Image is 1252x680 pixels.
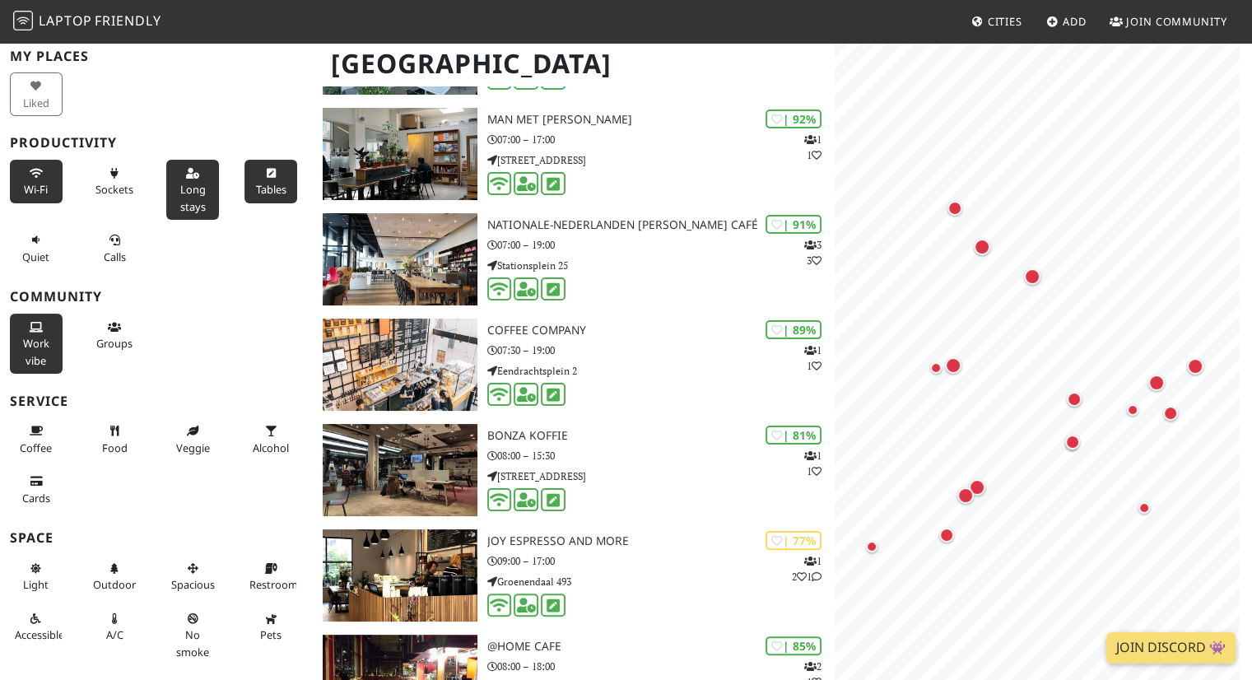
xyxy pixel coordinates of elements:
[957,487,980,510] div: Map marker
[1067,392,1088,413] div: Map marker
[487,342,835,358] p: 07:30 – 19:00
[23,336,49,367] span: People working
[10,530,303,546] h3: Space
[487,152,835,168] p: [STREET_ADDRESS]
[804,132,821,163] p: 1 1
[1127,404,1147,424] div: Map marker
[487,324,835,338] h3: Coffee Company
[487,429,835,443] h3: Bonza koffie
[313,424,835,516] a: Bonza koffie | 81% 11 Bonza koffie 08:00 – 15:30 [STREET_ADDRESS]
[866,541,886,561] div: Map marker
[20,440,52,455] span: Coffee
[96,336,133,351] span: Group tables
[260,627,282,642] span: Pet friendly
[106,627,123,642] span: Air conditioned
[10,394,303,409] h3: Service
[318,41,831,86] h1: [GEOGRAPHIC_DATA]
[487,132,835,147] p: 07:00 – 17:00
[313,108,835,200] a: Man met bril koffie | 92% 11 Man met [PERSON_NAME] 07:00 – 17:00 [STREET_ADDRESS]
[244,555,297,598] button: Restroom
[766,636,821,655] div: | 85%
[22,249,49,264] span: Quiet
[244,417,297,461] button: Alcohol
[102,440,128,455] span: Food
[988,14,1022,29] span: Cities
[487,553,835,569] p: 09:00 – 17:00
[766,531,821,550] div: | 77%
[104,249,126,264] span: Video/audio calls
[1066,439,1086,459] div: Map marker
[323,424,477,516] img: Bonza koffie
[166,160,219,220] button: Long stays
[88,417,141,461] button: Food
[487,237,835,253] p: 07:00 – 19:00
[10,289,303,305] h3: Community
[88,314,141,357] button: Groups
[804,448,821,479] p: 1 1
[487,534,835,548] h3: Joy Espresso and More
[13,7,161,36] a: LaptopFriendly LaptopFriendly
[23,577,49,592] span: Natural light
[180,182,206,213] span: Long stays
[313,213,835,305] a: Nationale-Nederlanden Douwe Egberts Café | 91% 33 Nationale-Nederlanden [PERSON_NAME] Café 07:00 ...
[88,160,141,203] button: Sockets
[15,627,64,642] span: Accessible
[88,226,141,270] button: Calls
[10,226,63,270] button: Quiet
[1063,14,1087,29] span: Add
[166,605,219,665] button: No smoke
[766,426,821,445] div: | 81%
[10,555,63,598] button: Light
[253,440,289,455] span: Alcohol
[1138,502,1158,522] div: Map marker
[166,417,219,461] button: Veggie
[487,363,835,379] p: Eendrachtsplein 2
[10,160,63,203] button: Wi-Fi
[974,239,997,262] div: Map marker
[792,553,821,585] p: 1 2 1
[487,218,835,232] h3: Nationale-Nederlanden [PERSON_NAME] Café
[1163,406,1185,427] div: Map marker
[171,577,215,592] span: Spacious
[323,213,477,305] img: Nationale-Nederlanden Douwe Egberts Café
[176,627,209,659] span: Smoke free
[10,49,303,64] h3: My Places
[24,182,48,197] span: Stable Wi-Fi
[487,640,835,654] h3: @Home Cafe
[313,319,835,411] a: Coffee Company | 89% 11 Coffee Company 07:30 – 19:00 Eendrachtsplein 2
[804,237,821,268] p: 3 3
[95,182,133,197] span: Power sockets
[1065,435,1087,456] div: Map marker
[95,12,161,30] span: Friendly
[323,319,477,411] img: Coffee Company
[10,468,63,511] button: Cards
[965,7,1029,36] a: Cities
[249,577,298,592] span: Restroom
[10,135,303,151] h3: Productivity
[487,113,835,127] h3: Man met [PERSON_NAME]
[1103,7,1234,36] a: Join Community
[969,479,992,502] div: Map marker
[487,258,835,273] p: Stationsplein 25
[766,109,821,128] div: | 92%
[487,468,835,484] p: [STREET_ADDRESS]
[487,448,835,463] p: 08:00 – 15:30
[804,342,821,374] p: 1 1
[93,577,136,592] span: Outdoor area
[1126,14,1227,29] span: Join Community
[1148,375,1171,398] div: Map marker
[766,215,821,234] div: | 91%
[323,108,477,200] img: Man met bril koffie
[39,12,92,30] span: Laptop
[487,659,835,674] p: 08:00 – 18:00
[256,182,286,197] span: Work-friendly tables
[945,357,968,380] div: Map marker
[1024,268,1047,291] div: Map marker
[323,529,477,622] img: Joy Espresso and More
[22,491,50,505] span: Credit cards
[947,201,969,222] div: Map marker
[244,160,297,203] button: Tables
[1187,358,1210,381] div: Map marker
[1040,7,1093,36] a: Add
[313,529,835,622] a: Joy Espresso and More | 77% 121 Joy Espresso and More 09:00 – 17:00 Groenendaal 493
